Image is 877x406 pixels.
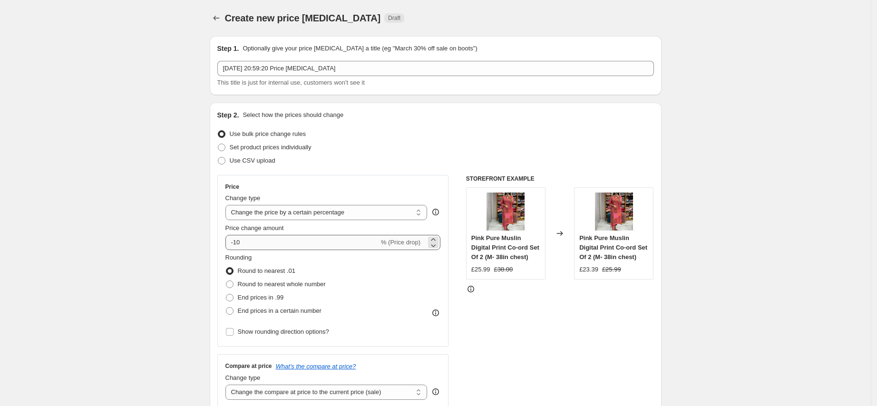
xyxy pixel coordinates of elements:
h3: Compare at price [225,362,272,370]
input: -15 [225,235,379,250]
span: £25.99 [602,266,621,273]
h3: Price [225,183,239,191]
div: help [431,387,440,396]
span: £23.39 [579,266,598,273]
h2: Step 1. [217,44,239,53]
span: Rounding [225,254,252,261]
span: Pink Pure Muslin Digital Print Co-ord Set Of 2 (M- 38in chest) [471,234,539,261]
span: Round to nearest .01 [238,267,295,274]
span: £25.99 [471,266,490,273]
p: Optionally give your price [MEDICAL_DATA] a title (eg "March 30% off sale on boots") [243,44,477,53]
p: Select how the prices should change [243,110,343,120]
span: Draft [388,14,400,22]
span: End prices in .99 [238,294,284,301]
span: Set product prices individually [230,144,312,151]
h6: STOREFRONT EXAMPLE [466,175,654,183]
span: Round to nearest whole number [238,280,326,288]
button: Price change jobs [210,11,223,25]
span: Create new price [MEDICAL_DATA] [225,13,381,23]
span: End prices in a certain number [238,307,322,314]
span: Change type [225,374,261,381]
span: % (Price drop) [381,239,420,246]
span: Price change amount [225,224,284,232]
span: Pink Pure Muslin Digital Print Co-ord Set Of 2 (M- 38in chest) [579,234,647,261]
input: 30% off holiday sale [217,61,654,76]
img: WhatsAppImage2023-12-27at11.53.38PM_80x.jpg [595,193,633,231]
span: Use bulk price change rules [230,130,306,137]
span: Change type [225,194,261,202]
span: Use CSV upload [230,157,275,164]
button: What's the compare at price? [276,363,356,370]
div: help [431,207,440,217]
span: £38.00 [494,266,513,273]
img: WhatsAppImage2023-12-27at11.53.38PM_80x.jpg [487,193,525,231]
span: This title is just for internal use, customers won't see it [217,79,365,86]
span: Show rounding direction options? [238,328,329,335]
h2: Step 2. [217,110,239,120]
